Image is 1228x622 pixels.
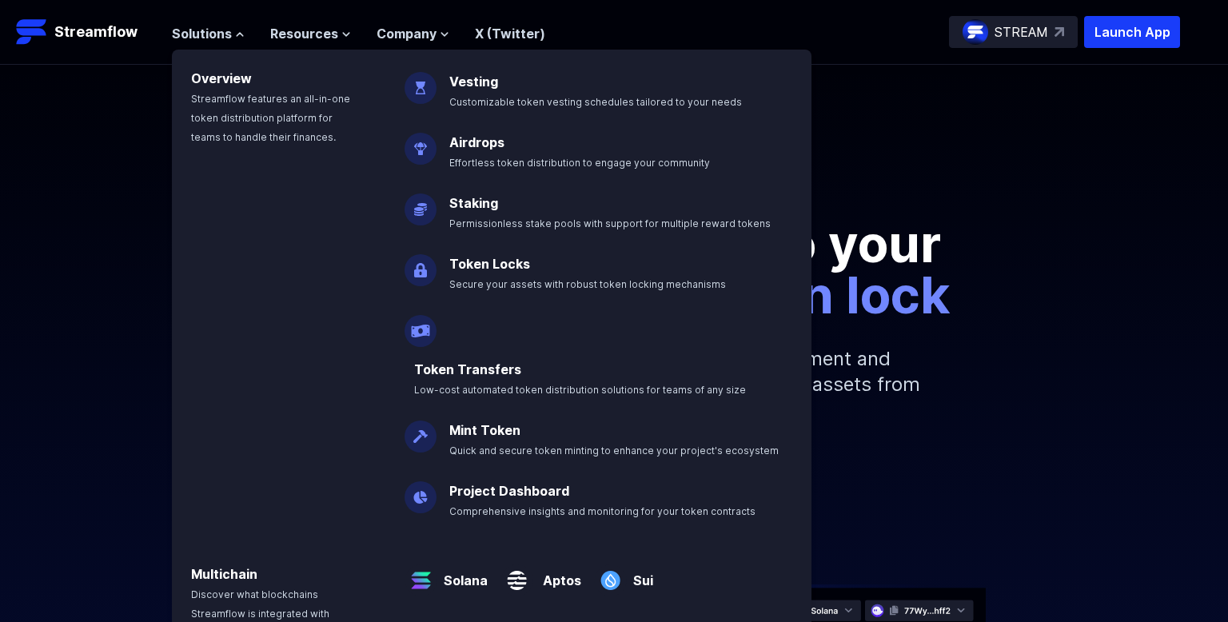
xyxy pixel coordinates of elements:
span: Comprehensive insights and monitoring for your token contracts [449,505,756,517]
a: Multichain [191,566,257,582]
a: Mint Token [449,422,520,438]
span: Streamflow features an all-in-one token distribution platform for teams to handle their finances. [191,93,350,143]
img: Airdrops [405,120,437,165]
img: Staking [405,181,437,225]
a: Vesting [449,74,498,90]
img: Streamflow Logo [16,16,48,48]
span: Solutions [172,24,232,43]
a: Token Transfers [414,361,521,377]
a: Streamflow [16,16,156,48]
img: streamflow-logo-circle.png [963,19,988,45]
span: Effortless token distribution to engage your community [449,157,710,169]
img: top-right-arrow.svg [1055,27,1064,37]
span: Permissionless stake pools with support for multiple reward tokens [449,217,771,229]
p: Secure your crypto assets [171,167,1057,193]
span: Discover what blockchains Streamflow is integrated with [191,588,329,620]
a: X (Twitter) [475,26,545,42]
a: Solana [437,558,488,590]
a: Project Dashboard [449,483,569,499]
span: Secure your assets with robust token locking mechanisms [449,278,726,290]
p: Streamflow [54,21,138,43]
img: Sui [594,552,627,596]
button: Company [377,24,449,43]
a: Staking [449,195,498,211]
button: Resources [270,24,351,43]
a: Token Locks [449,256,530,272]
span: Resources [270,24,338,43]
img: Vesting [405,59,437,104]
button: Launch App [1084,16,1180,48]
img: Payroll [405,302,437,347]
span: Low-cost automated token distribution solutions for teams of any size [414,384,746,396]
span: token lock [692,264,951,325]
img: Solana [405,552,437,596]
span: Quick and secure token minting to enhance your project's ecosystem [449,445,779,457]
img: Token Locks [405,241,437,286]
span: Company [377,24,437,43]
img: Project Dashboard [405,468,437,513]
img: Aptos [500,552,533,596]
img: Mint Token [405,408,437,453]
span: Customizable token vesting schedules tailored to your needs [449,96,742,108]
a: Airdrops [449,134,504,150]
button: Solutions [172,24,245,43]
a: Overview [191,70,252,86]
p: STREAM [995,22,1048,42]
a: Aptos [533,558,581,590]
a: Sui [627,558,653,590]
a: STREAM [949,16,1078,48]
